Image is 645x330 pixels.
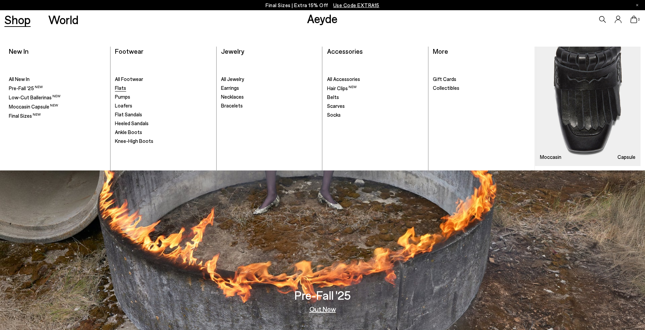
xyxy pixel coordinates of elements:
a: Socks [327,112,424,118]
a: Gift Cards [433,76,530,83]
a: Belts [327,94,424,101]
span: Gift Cards [433,76,456,82]
span: Earrings [221,85,239,91]
a: Flat Sandals [115,111,212,118]
a: Moccasin Capsule [535,47,641,166]
a: Footwear [115,47,143,55]
span: Knee-High Boots [115,138,153,144]
a: World [48,14,79,26]
span: Flats [115,85,126,91]
a: Shop [4,14,31,26]
a: Pumps [115,94,212,100]
a: Out Now [309,306,336,312]
p: Final Sizes | Extra 15% Off [266,1,379,10]
img: Mobile_e6eede4d-78b8-4bd1-ae2a-4197e375e133_900x.jpg [535,47,641,166]
h3: Capsule [617,154,635,160]
span: Pre-Fall '25 [9,85,43,91]
a: Earrings [221,85,318,92]
a: All Jewelry [221,76,318,83]
a: Loafers [115,102,212,109]
span: Socks [327,112,341,118]
span: Moccasin Capsule [9,103,58,110]
a: Jewelry [221,47,244,55]
span: Loafers [115,102,132,109]
span: 0 [637,18,641,21]
a: New In [9,47,29,55]
span: All New In [9,76,30,82]
a: Flats [115,85,212,92]
a: All Accessories [327,76,424,83]
span: Belts [327,94,339,100]
span: Pumps [115,94,130,100]
a: Aeyde [307,11,338,26]
a: All Footwear [115,76,212,83]
span: All Accessories [327,76,360,82]
span: Collectibles [433,85,459,91]
a: Accessories [327,47,363,55]
span: Low-Cut Ballerinas [9,94,61,100]
span: Hair Clips [327,85,357,91]
span: All Footwear [115,76,143,82]
a: Bracelets [221,102,318,109]
span: All Jewelry [221,76,244,82]
a: Low-Cut Ballerinas [9,94,106,101]
span: Final Sizes [9,113,41,119]
span: Navigate to /collections/ss25-final-sizes [333,2,379,8]
a: More [433,47,448,55]
a: Pre-Fall '25 [9,85,106,92]
a: 0 [630,16,637,23]
span: Scarves [327,103,345,109]
a: Necklaces [221,94,318,100]
span: Necklaces [221,94,244,100]
span: Heeled Sandals [115,120,149,126]
a: All New In [9,76,106,83]
a: Scarves [327,103,424,110]
a: Ankle Boots [115,129,212,136]
span: Ankle Boots [115,129,142,135]
a: Collectibles [433,85,530,92]
h3: Pre-Fall '25 [294,289,351,301]
a: Final Sizes [9,112,106,119]
a: Heeled Sandals [115,120,212,127]
a: Knee-High Boots [115,138,212,145]
span: Bracelets [221,102,243,109]
h3: Moccasin [540,154,561,160]
a: Moccasin Capsule [9,103,106,110]
a: Hair Clips [327,85,424,92]
span: Flat Sandals [115,111,142,117]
